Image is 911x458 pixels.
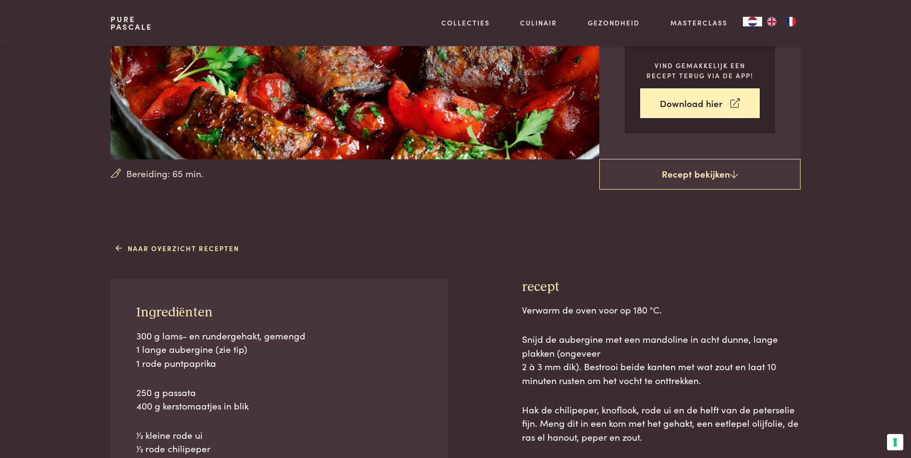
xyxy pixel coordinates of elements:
[136,356,216,369] span: 1 rode puntpaprika
[520,18,557,28] a: Culinair
[762,17,781,26] a: EN
[522,279,801,296] h3: recept
[762,17,801,26] ul: Language list
[522,332,778,359] span: Snijd de aubergine met een mandoline in acht dunne, lange plakken (ongeveer
[522,303,662,316] span: Verwarm de oven voor op 180 °C.
[640,88,760,119] a: Download hier
[522,403,799,443] span: Hak de chilipeper, knoflook, rode ui en de helft van de peterselie fijn. Meng dit in een kom met ...
[136,428,203,441] span: 1⁄2 kleine rode ui
[136,442,210,455] span: 1⁄2 rode chilipeper
[116,243,239,253] a: Naar overzicht recepten
[126,167,204,181] span: Bereiding: 65 min.
[136,399,249,412] span: 400 g kerstomaatjes in blik
[136,329,305,342] span: 300 g lams- en rundergehakt, gemengd
[136,342,247,355] span: 1 lange aubergine (zie tip)
[110,15,152,31] a: PurePascale
[640,60,760,80] p: Vind gemakkelijk een recept terug via de app!
[670,18,728,28] a: Masterclass
[588,18,640,28] a: Gezondheid
[781,17,801,26] a: FR
[743,17,762,26] div: Language
[136,386,196,398] span: 250 g passata
[136,306,213,319] span: Ingrediënten
[522,360,776,386] span: 2 à 3 mm dik). Bestrooi beide kanten met wat zout en laat 10 minuten rusten om het vocht te ontt...
[887,434,903,450] button: Uw voorkeuren voor toestemming voor trackingtechnologieën
[599,159,801,190] a: Recept bekijken
[743,17,762,26] a: NL
[743,17,801,26] aside: Language selected: Nederlands
[441,18,490,28] a: Collecties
